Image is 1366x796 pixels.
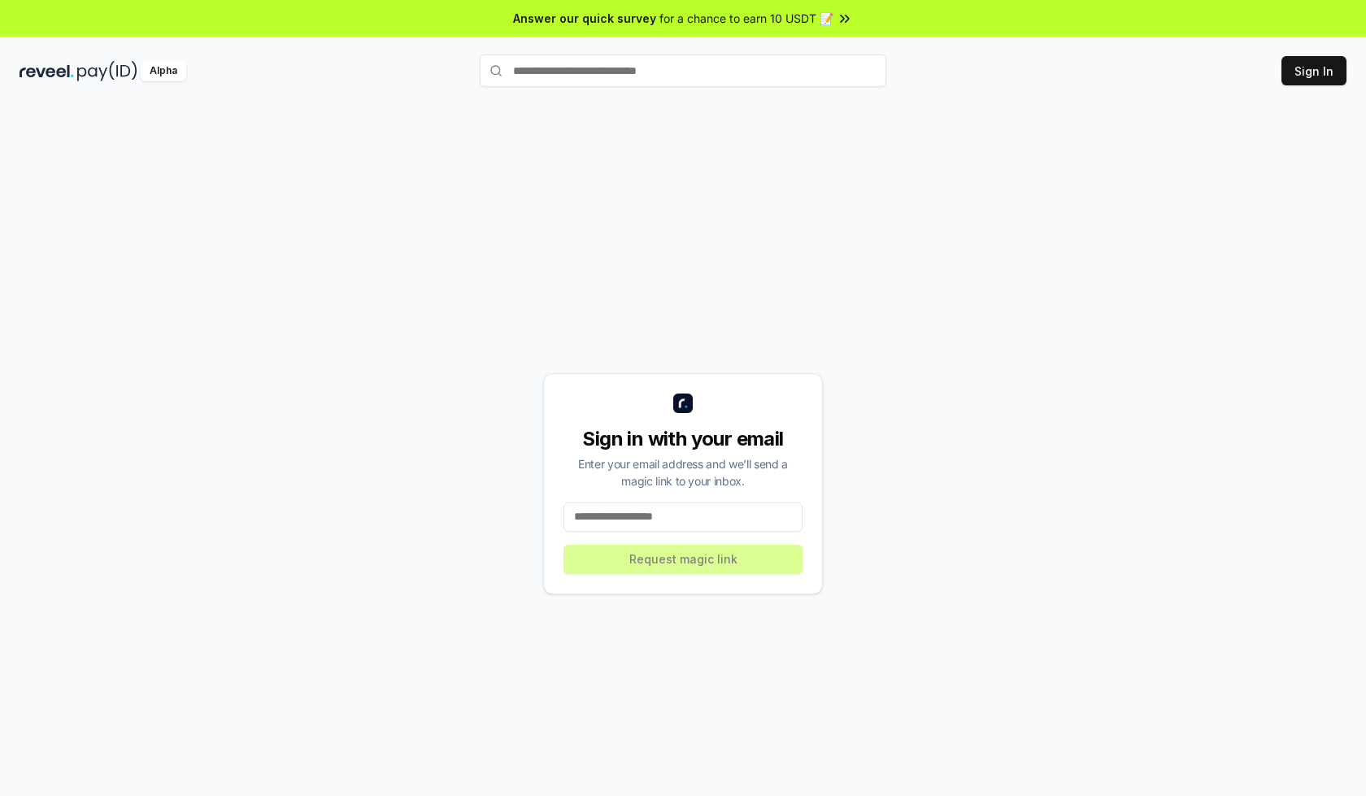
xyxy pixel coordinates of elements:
[563,426,803,452] div: Sign in with your email
[563,455,803,489] div: Enter your email address and we’ll send a magic link to your inbox.
[77,61,137,81] img: pay_id
[1281,56,1346,85] button: Sign In
[513,10,656,27] span: Answer our quick survey
[673,394,693,413] img: logo_small
[141,61,186,81] div: Alpha
[659,10,833,27] span: for a chance to earn 10 USDT 📝
[20,61,74,81] img: reveel_dark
